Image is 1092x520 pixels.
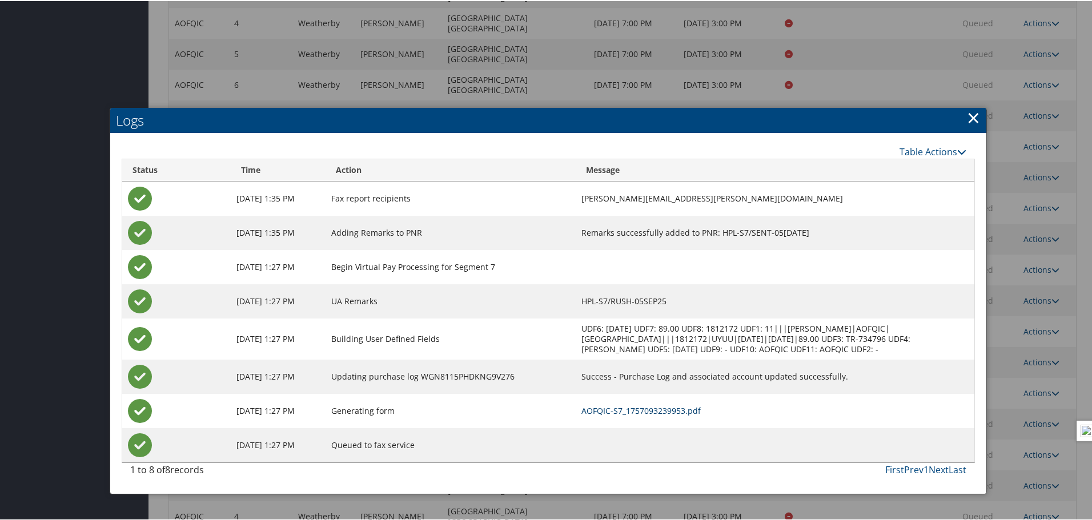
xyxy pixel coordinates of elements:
td: [DATE] 1:27 PM [231,249,326,283]
td: Updating purchase log WGN8115PHDKNG9V276 [326,358,575,393]
th: Status: activate to sort column ascending [122,158,231,180]
th: Message: activate to sort column ascending [576,158,975,180]
th: Time: activate to sort column ascending [231,158,326,180]
td: Building User Defined Fields [326,317,575,358]
a: First [885,462,904,475]
a: AOFQIC-S7_1757093239953.pdf [581,404,701,415]
th: Action: activate to sort column ascending [326,158,575,180]
div: 1 to 8 of records [130,462,327,481]
td: Remarks successfully added to PNR: HPL-S7/SENT-05[DATE] [576,215,975,249]
td: Adding Remarks to PNR [326,215,575,249]
td: [DATE] 1:27 PM [231,427,326,461]
td: [DATE] 1:35 PM [231,180,326,215]
td: Success - Purchase Log and associated account updated successfully. [576,358,975,393]
td: HPL-S7/RUSH-05SEP25 [576,283,975,317]
td: [DATE] 1:35 PM [231,215,326,249]
td: [DATE] 1:27 PM [231,317,326,358]
td: UA Remarks [326,283,575,317]
td: [PERSON_NAME][EMAIL_ADDRESS][PERSON_NAME][DOMAIN_NAME] [576,180,975,215]
a: Close [967,105,980,128]
span: 8 [165,462,170,475]
a: Prev [904,462,924,475]
td: Queued to fax service [326,427,575,461]
a: 1 [924,462,929,475]
a: Table Actions [900,144,966,157]
td: [DATE] 1:27 PM [231,283,326,317]
td: Begin Virtual Pay Processing for Segment 7 [326,249,575,283]
td: [DATE] 1:27 PM [231,393,326,427]
td: [DATE] 1:27 PM [231,358,326,393]
a: Next [929,462,949,475]
td: Fax report recipients [326,180,575,215]
h2: Logs [110,107,986,132]
td: UDF6: [DATE] UDF7: 89.00 UDF8: 1812172 UDF1: 11|||[PERSON_NAME]|AOFQIC|[GEOGRAPHIC_DATA]|||181217... [576,317,975,358]
a: Last [949,462,966,475]
td: Generating form [326,393,575,427]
